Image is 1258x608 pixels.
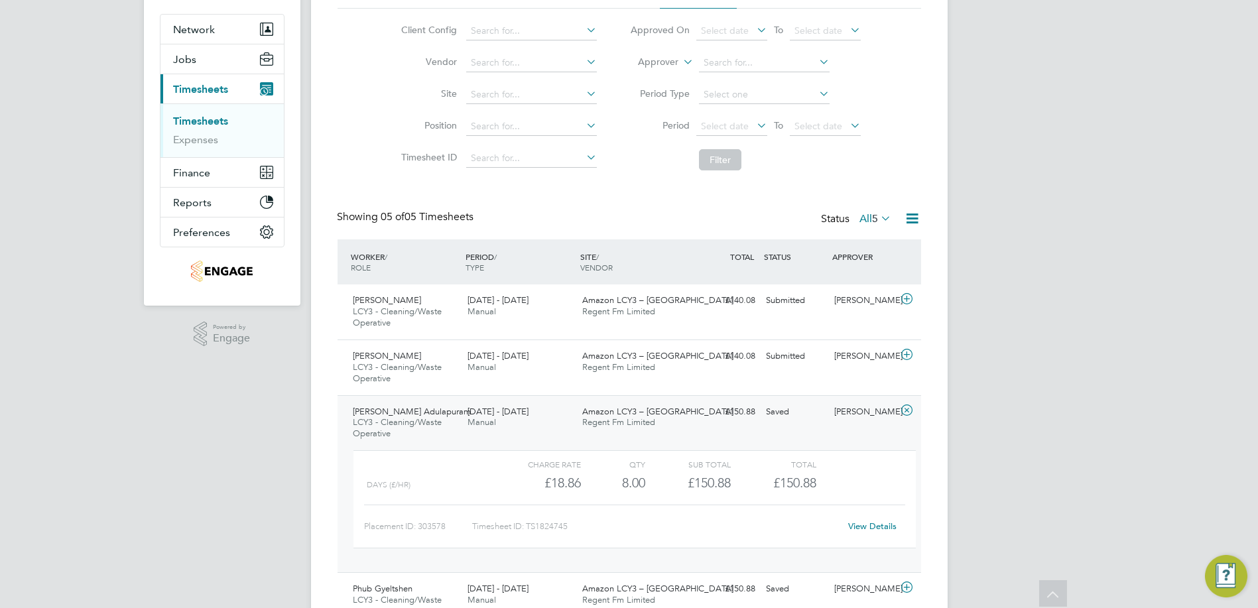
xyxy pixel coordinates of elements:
div: Timesheets [160,103,284,157]
span: Amazon LCY3 – [GEOGRAPHIC_DATA] [582,350,733,361]
div: Showing [338,210,477,224]
span: [DATE] - [DATE] [468,406,529,417]
span: Manual [468,306,496,317]
img: regentfm-logo-retina.png [191,261,253,282]
span: Phub Gyeltshen [353,583,413,594]
label: Period [630,119,690,131]
span: Jobs [174,53,197,66]
span: VENDOR [580,262,613,273]
label: Approved On [630,24,690,36]
span: Regent Fm Limited [582,306,655,317]
div: £140.08 [692,290,761,312]
div: Total [731,456,816,472]
span: Regent Fm Limited [582,361,655,373]
input: Search for... [466,149,597,168]
button: Finance [160,158,284,187]
label: Site [397,88,457,99]
input: Search for... [699,54,830,72]
div: WORKER [348,245,463,279]
span: Reports [174,196,212,209]
span: Days (£/HR) [367,480,410,489]
span: TYPE [466,262,484,273]
label: Position [397,119,457,131]
span: [PERSON_NAME] Adulapuram [353,406,472,417]
div: Saved [761,578,830,600]
div: Timesheet ID: TS1824745 [472,516,840,537]
span: LCY3 - Cleaning/Waste Operative [353,361,442,384]
span: / [596,251,599,262]
span: £150.88 [773,475,816,491]
div: £18.86 [495,472,580,494]
label: Vendor [397,56,457,68]
label: Client Config [397,24,457,36]
input: Search for... [466,22,597,40]
span: [DATE] - [DATE] [468,583,529,594]
span: Manual [468,416,496,428]
span: Timesheets [174,83,229,95]
div: Status [822,210,895,229]
span: To [770,21,787,38]
button: Network [160,15,284,44]
span: / [385,251,388,262]
a: Powered byEngage [194,322,250,347]
span: LCY3 - Cleaning/Waste Operative [353,416,442,439]
span: Amazon LCY3 – [GEOGRAPHIC_DATA] [582,294,733,306]
span: Amazon LCY3 – [GEOGRAPHIC_DATA] [582,406,733,417]
button: Reports [160,188,284,217]
div: Submitted [761,345,830,367]
div: £150.88 [645,472,731,494]
span: / [494,251,497,262]
div: Saved [761,401,830,423]
span: Select date [794,120,842,132]
button: Filter [699,149,741,170]
div: Sub Total [645,456,731,472]
span: [DATE] - [DATE] [468,350,529,361]
span: Finance [174,166,211,179]
span: LCY3 - Cleaning/Waste Operative [353,306,442,328]
div: Placement ID: 303578 [364,516,472,537]
input: Select one [699,86,830,104]
span: Powered by [213,322,250,333]
div: [PERSON_NAME] [829,290,898,312]
span: Preferences [174,226,231,239]
a: View Details [848,520,897,532]
a: Timesheets [174,115,229,127]
span: Regent Fm Limited [582,594,655,605]
a: Expenses [174,133,219,146]
span: [DATE] - [DATE] [468,294,529,306]
span: Engage [213,333,250,344]
span: 5 [873,212,879,225]
span: Select date [701,120,749,132]
div: Charge rate [495,456,580,472]
button: Timesheets [160,74,284,103]
span: ROLE [351,262,371,273]
span: Regent Fm Limited [582,416,655,428]
span: Amazon LCY3 – [GEOGRAPHIC_DATA] [582,583,733,594]
span: 05 Timesheets [381,210,474,223]
span: Network [174,23,216,36]
div: [PERSON_NAME] [829,401,898,423]
span: Select date [701,25,749,36]
label: Period Type [630,88,690,99]
div: PERIOD [462,245,577,279]
label: Approver [619,56,678,69]
input: Search for... [466,86,597,104]
span: TOTAL [730,251,754,262]
div: SITE [577,245,692,279]
div: £150.88 [692,578,761,600]
span: Manual [468,361,496,373]
input: Search for... [466,117,597,136]
span: To [770,117,787,134]
div: Submitted [761,290,830,312]
div: £140.08 [692,345,761,367]
div: APPROVER [829,245,898,269]
div: [PERSON_NAME] [829,578,898,600]
span: 05 of [381,210,405,223]
label: Timesheet ID [397,151,457,163]
button: Engage Resource Center [1205,555,1247,597]
span: [PERSON_NAME] [353,294,422,306]
div: QTY [581,456,645,472]
a: Go to home page [160,261,284,282]
span: Manual [468,594,496,605]
button: Jobs [160,44,284,74]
